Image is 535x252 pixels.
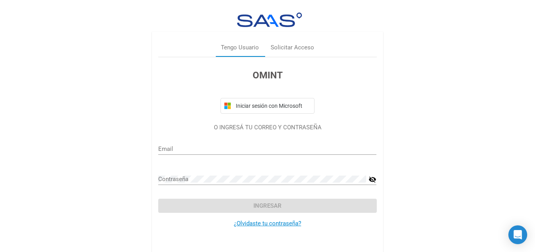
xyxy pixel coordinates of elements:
[271,43,314,52] div: Solicitar Acceso
[221,98,314,114] button: Iniciar sesión con Microsoft
[158,123,376,132] p: O INGRESÁ TU CORREO Y CONTRASEÑA
[253,202,282,209] span: Ingresar
[508,225,527,244] div: Open Intercom Messenger
[369,175,376,184] mat-icon: visibility_off
[158,68,376,82] h3: OMINT
[234,220,301,227] a: ¿Olvidaste tu contraseña?
[158,199,376,213] button: Ingresar
[234,103,311,109] span: Iniciar sesión con Microsoft
[221,43,259,52] div: Tengo Usuario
